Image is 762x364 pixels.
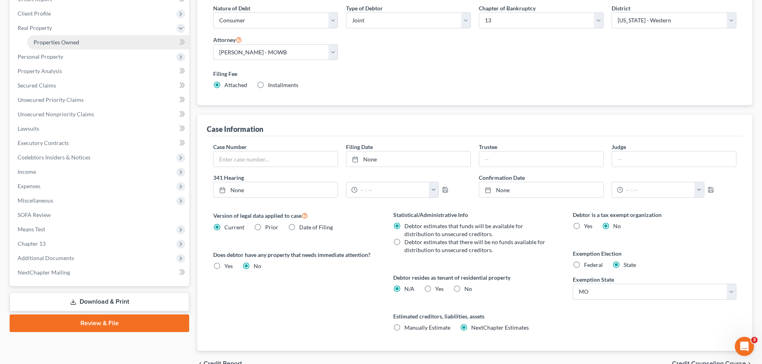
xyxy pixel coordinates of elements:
[254,263,261,269] span: No
[213,4,250,12] label: Nature of Debt
[612,4,630,12] label: District
[213,143,247,151] label: Case Number
[299,224,333,231] span: Date of Filing
[612,151,736,167] input: --
[224,82,247,88] span: Attached
[18,96,84,103] span: Unsecured Priority Claims
[11,93,189,107] a: Unsecured Priority Claims
[573,249,736,258] label: Exemption Election
[358,182,429,197] input: -- : --
[751,337,758,343] span: 3
[10,292,189,311] a: Download & Print
[11,208,189,222] a: SOFA Review
[18,111,94,117] span: Unsecured Nonpriority Claims
[612,143,626,151] label: Judge
[584,261,603,268] span: Federal
[623,182,695,197] input: -- : --
[404,239,545,253] span: Debtor estimates that there will be no funds available for distribution to unsecured creditors.
[346,143,373,151] label: Filing Date
[27,35,189,50] a: Properties Owned
[213,211,377,220] label: Version of legal data applied to case
[584,223,592,229] span: Yes
[11,78,189,93] a: Secured Claims
[11,64,189,78] a: Property Analysis
[11,136,189,150] a: Executory Contracts
[475,173,740,182] label: Confirmation Date
[573,211,736,219] label: Debtor is a tax exempt organization
[10,314,189,332] a: Review & File
[404,324,450,331] span: Manually Estimate
[214,182,338,197] a: None
[18,68,62,74] span: Property Analysis
[18,197,53,204] span: Miscellaneous
[213,251,377,259] label: Does debtor have any property that needs immediate attention?
[404,285,414,292] span: N/A
[471,324,529,331] span: NextChapter Estimates
[18,269,70,276] span: NextChapter Mailing
[224,263,233,269] span: Yes
[393,312,557,320] label: Estimated creditors, liabilities, assets
[214,151,338,167] input: Enter case number...
[404,223,523,237] span: Debtor estimates that funds will be available for distribution to unsecured creditors.
[11,107,189,121] a: Unsecured Nonpriority Claims
[224,224,244,231] span: Current
[18,255,74,261] span: Additional Documents
[464,285,472,292] span: No
[435,285,444,292] span: Yes
[18,139,69,146] span: Executory Contracts
[268,82,298,88] span: Installments
[18,226,45,233] span: Means Test
[11,265,189,280] a: NextChapter Mailing
[18,53,63,60] span: Personal Property
[573,275,614,284] label: Exemption State
[393,211,557,219] label: Statistical/Administrative Info
[213,70,736,78] label: Filing Fee
[18,154,90,161] span: Codebtors Insiders & Notices
[209,173,475,182] label: 341 Hearing
[624,261,636,268] span: State
[18,168,36,175] span: Income
[346,151,470,167] a: None
[18,183,40,189] span: Expenses
[18,24,52,31] span: Real Property
[735,337,754,356] iframe: Intercom live chat
[34,39,79,46] span: Properties Owned
[18,82,56,89] span: Secured Claims
[213,35,242,44] label: Attorney
[11,121,189,136] a: Lawsuits
[18,125,39,132] span: Lawsuits
[479,151,603,167] input: --
[207,124,263,134] div: Case Information
[613,223,621,229] span: No
[479,4,536,12] label: Chapter of Bankruptcy
[18,10,51,17] span: Client Profile
[346,4,383,12] label: Type of Debtor
[265,224,278,231] span: Prior
[18,211,51,218] span: SOFA Review
[393,273,557,282] label: Debtor resides as tenant of residential property
[18,240,46,247] span: Chapter 13
[479,143,497,151] label: Trustee
[479,182,603,197] a: None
